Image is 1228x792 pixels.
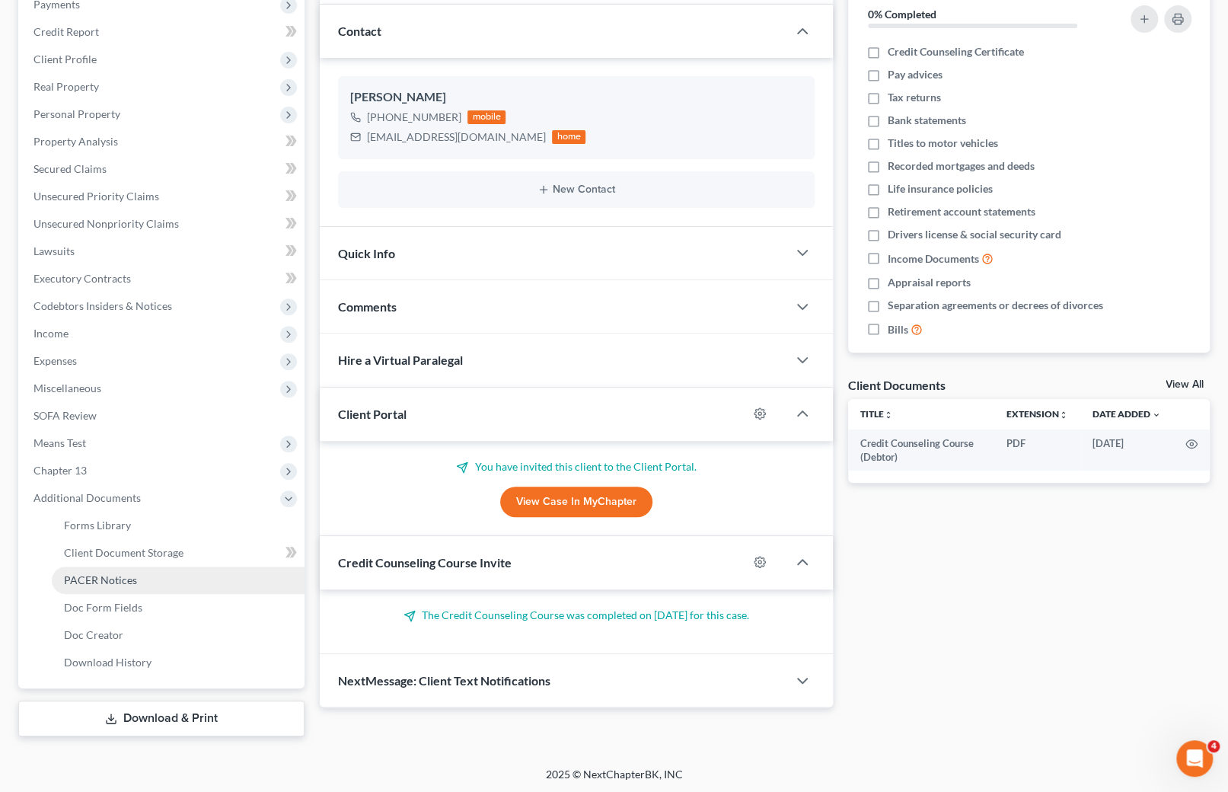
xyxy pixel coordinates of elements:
[367,110,461,125] div: [PHONE_NUMBER]
[21,155,305,183] a: Secured Claims
[338,608,814,623] p: The Credit Counseling Course was completed on [DATE] for this case.
[21,238,305,265] a: Lawsuits
[52,649,305,676] a: Download History
[33,244,75,257] span: Lawsuits
[21,402,305,430] a: SOFA Review
[33,190,159,203] span: Unsecured Priority Claims
[33,382,101,394] span: Miscellaneous
[1152,410,1161,420] i: expand_more
[33,409,97,422] span: SOFA Review
[888,113,966,128] span: Bank statements
[868,8,936,21] strong: 0% Completed
[860,408,893,420] a: Titleunfold_more
[33,272,131,285] span: Executory Contracts
[64,601,142,614] span: Doc Form Fields
[350,184,802,196] button: New Contact
[888,227,1061,242] span: Drivers license & social security card
[33,135,118,148] span: Property Analysis
[888,158,1035,174] span: Recorded mortgages and deeds
[888,44,1024,59] span: Credit Counseling Certificate
[338,555,512,570] span: Credit Counseling Course Invite
[21,210,305,238] a: Unsecured Nonpriority Claims
[338,24,381,38] span: Contact
[888,90,941,105] span: Tax returns
[552,130,585,144] div: home
[338,353,463,367] span: Hire a Virtual Paralegal
[33,107,120,120] span: Personal Property
[33,80,99,93] span: Real Property
[64,573,137,586] span: PACER Notices
[467,110,506,124] div: mobile
[52,594,305,621] a: Doc Form Fields
[18,701,305,736] a: Download & Print
[52,621,305,649] a: Doc Creator
[888,204,1035,219] span: Retirement account statements
[64,519,131,532] span: Forms Library
[1006,408,1068,420] a: Extensionunfold_more
[21,265,305,292] a: Executory Contracts
[338,673,550,688] span: NextMessage: Client Text Notifications
[33,217,179,230] span: Unsecured Nonpriority Claims
[33,354,77,367] span: Expenses
[21,128,305,155] a: Property Analysis
[367,129,546,145] div: [EMAIL_ADDRESS][DOMAIN_NAME]
[52,567,305,594] a: PACER Notices
[888,136,998,151] span: Titles to motor vehicles
[64,656,152,669] span: Download History
[888,275,971,290] span: Appraisal reports
[33,53,97,65] span: Client Profile
[33,299,172,312] span: Codebtors Insiders & Notices
[888,67,943,82] span: Pay advices
[33,327,69,340] span: Income
[888,298,1103,313] span: Separation agreements or decrees of divorces
[21,183,305,210] a: Unsecured Priority Claims
[338,246,395,260] span: Quick Info
[338,407,407,421] span: Client Portal
[64,628,123,641] span: Doc Creator
[64,546,183,559] span: Client Document Storage
[21,18,305,46] a: Credit Report
[848,430,994,471] td: Credit Counseling Course (Debtor)
[884,410,893,420] i: unfold_more
[338,459,814,474] p: You have invited this client to the Client Portal.
[500,487,652,517] a: View Case in MyChapter
[33,491,141,504] span: Additional Documents
[1080,430,1173,471] td: [DATE]
[350,88,802,107] div: [PERSON_NAME]
[338,299,397,314] span: Comments
[52,512,305,539] a: Forms Library
[33,162,107,175] span: Secured Claims
[52,539,305,567] a: Client Document Storage
[1166,379,1204,390] a: View All
[33,25,99,38] span: Credit Report
[888,251,979,267] span: Income Documents
[994,430,1080,471] td: PDF
[888,181,993,196] span: Life insurance policies
[1176,740,1213,777] iframe: Intercom live chat
[888,322,908,337] span: Bills
[848,377,946,393] div: Client Documents
[1207,740,1220,752] span: 4
[33,436,86,449] span: Means Test
[1059,410,1068,420] i: unfold_more
[33,464,87,477] span: Chapter 13
[1092,408,1161,420] a: Date Added expand_more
